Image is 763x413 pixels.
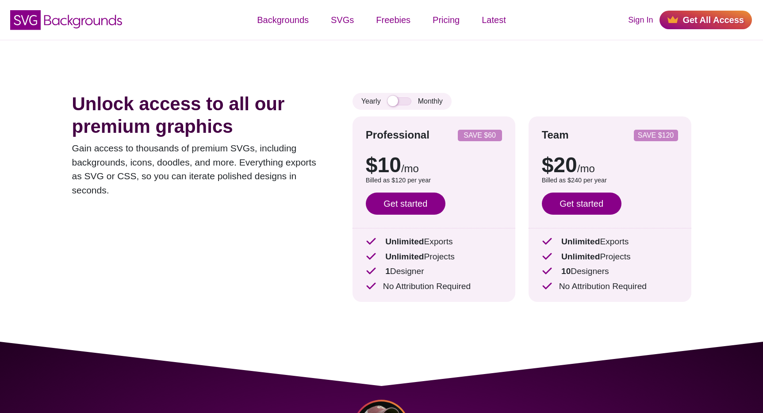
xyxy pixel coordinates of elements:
a: Latest [471,7,517,33]
strong: 1 [385,266,390,276]
strong: Unlimited [385,252,424,261]
p: Billed as $240 per year [542,176,678,185]
strong: Unlimited [561,252,600,261]
a: Sign In [628,14,653,26]
p: Billed as $120 per year [366,176,502,185]
p: No Attribution Required [542,280,678,293]
p: SAVE $120 [637,132,675,139]
p: $10 [366,154,502,176]
a: Get started [542,193,621,215]
strong: Team [542,129,569,141]
a: Pricing [422,7,471,33]
p: Projects [542,251,678,263]
p: SAVE $60 [461,132,498,139]
p: Projects [366,251,502,263]
strong: Unlimited [385,237,424,246]
strong: 10 [561,266,571,276]
a: SVGs [320,7,365,33]
p: Designer [366,265,502,278]
span: /mo [401,162,419,174]
a: Freebies [365,7,422,33]
span: /mo [577,162,595,174]
p: Gain access to thousands of premium SVGs, including backgrounds, icons, doodles, and more. Everyt... [72,141,326,197]
h1: Unlock access to all our premium graphics [72,93,326,138]
p: Exports [542,235,678,248]
strong: Professional [366,129,429,141]
div: Yearly Monthly [353,93,452,110]
p: No Attribution Required [366,280,502,293]
a: Backgrounds [246,7,320,33]
a: Get All Access [659,11,752,29]
p: Exports [366,235,502,248]
strong: Unlimited [561,237,600,246]
p: $20 [542,154,678,176]
p: Designers [542,265,678,278]
a: Get started [366,193,445,215]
